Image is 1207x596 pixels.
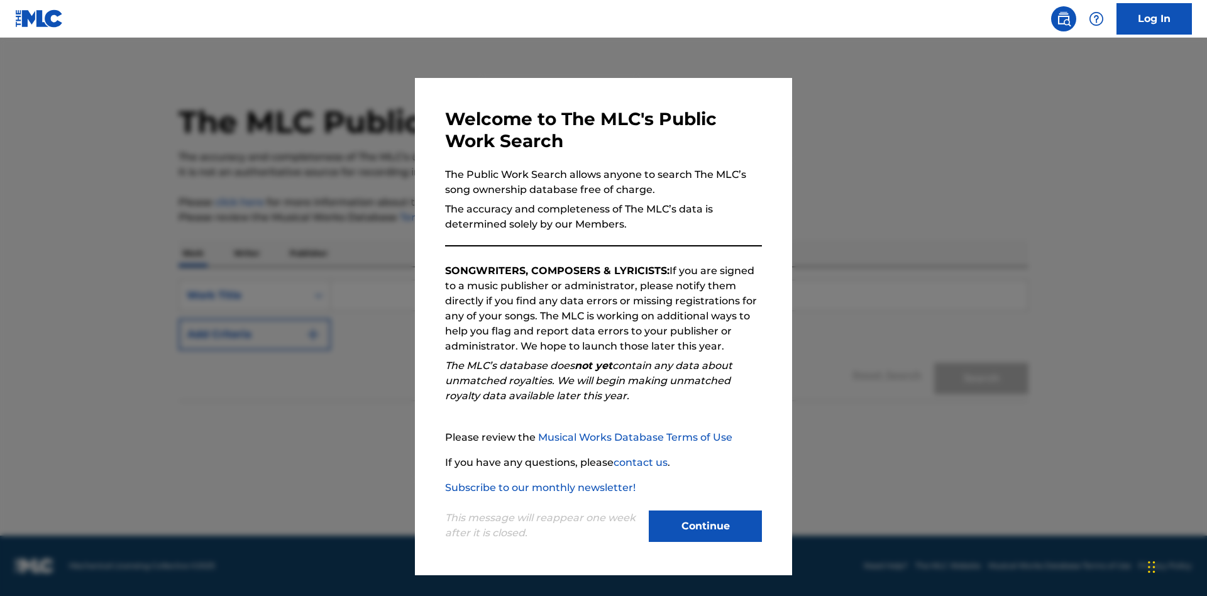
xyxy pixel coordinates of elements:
strong: SONGWRITERS, COMPOSERS & LYRICISTS: [445,265,670,277]
p: If you have any questions, please . [445,455,762,470]
iframe: Chat Widget [1144,536,1207,596]
div: Help [1084,6,1109,31]
img: help [1089,11,1104,26]
a: Public Search [1051,6,1076,31]
a: contact us [614,456,668,468]
a: Log In [1116,3,1192,35]
img: MLC Logo [15,9,63,28]
p: Please review the [445,430,762,445]
button: Continue [649,510,762,542]
img: search [1056,11,1071,26]
p: If you are signed to a music publisher or administrator, please notify them directly if you find ... [445,263,762,354]
p: This message will reappear one week after it is closed. [445,510,641,541]
a: Subscribe to our monthly newsletter! [445,482,636,494]
h3: Welcome to The MLC's Public Work Search [445,108,762,152]
strong: not yet [575,360,612,372]
p: The Public Work Search allows anyone to search The MLC’s song ownership database free of charge. [445,167,762,197]
em: The MLC’s database does contain any data about unmatched royalties. We will begin making unmatche... [445,360,732,402]
div: Drag [1148,548,1155,586]
p: The accuracy and completeness of The MLC’s data is determined solely by our Members. [445,202,762,232]
a: Musical Works Database Terms of Use [538,431,732,443]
